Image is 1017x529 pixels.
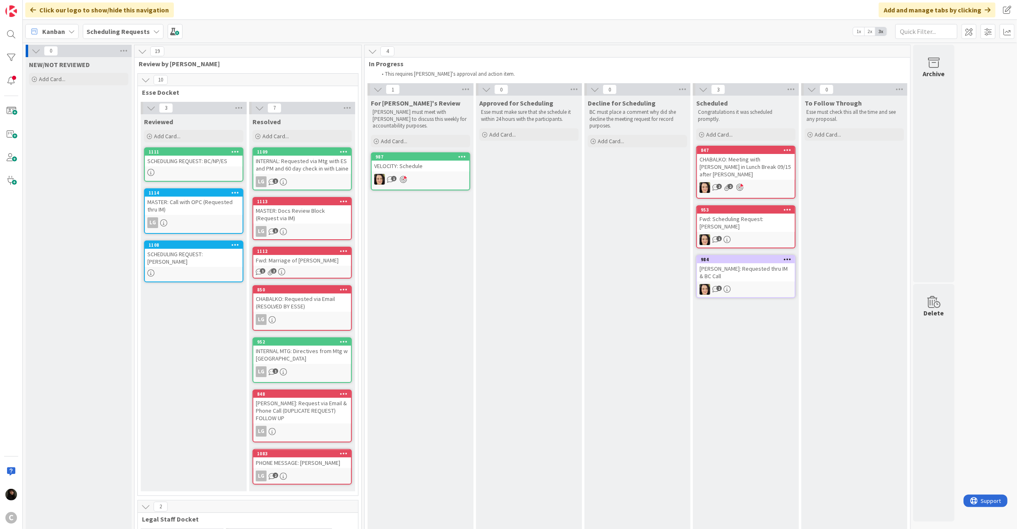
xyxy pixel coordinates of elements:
[253,248,351,255] div: 1112
[142,88,348,96] span: Esse Docket
[253,366,351,377] div: LG
[603,84,617,94] span: 0
[489,131,516,138] span: Add Card...
[145,189,243,197] div: 1114
[17,1,38,11] span: Support
[257,391,351,397] div: 848
[253,450,351,468] div: 1083PHONE MESSAGE: [PERSON_NAME]
[145,148,243,166] div: 1111SCHEDULING REQUEST: BC/NP/ES
[875,27,887,36] span: 3x
[371,99,460,107] span: For Breanna's Review
[253,286,351,293] div: 850
[150,46,164,56] span: 19
[144,118,173,126] span: Reviewed
[253,471,351,481] div: LG
[154,75,168,85] span: 10
[697,147,795,154] div: 847
[711,84,725,94] span: 3
[253,450,351,457] div: 1083
[381,137,407,145] span: Add Card...
[253,255,351,266] div: Fwd: Marriage of [PERSON_NAME]
[256,426,267,437] div: LG
[853,27,864,36] span: 1x
[262,132,289,140] span: Add Card...
[256,226,267,237] div: LG
[696,99,728,107] span: Scheduled
[700,234,710,245] img: BL
[273,228,278,233] span: 1
[139,60,351,68] span: Review by Esse
[391,176,397,181] span: 1
[257,199,351,204] div: 1113
[253,426,351,437] div: LG
[386,84,400,94] span: 1
[701,257,795,262] div: 984
[29,60,90,69] span: NEW/NOT REVIEWED
[257,287,351,293] div: 850
[253,198,351,205] div: 1113
[697,234,795,245] div: BL
[700,284,710,295] img: BL
[700,182,710,193] img: BL
[375,154,469,160] div: 987
[256,366,267,377] div: LG
[253,338,351,364] div: 952INTERNAL MTG: Directives from Mtg w [GEOGRAPHIC_DATA]
[253,205,351,224] div: MASTER: Docs Review Block (Request via IM)
[369,60,900,68] span: In Progress
[147,217,158,228] div: LG
[5,5,17,17] img: Visit kanbanzone.com
[697,256,795,281] div: 984[PERSON_NAME]: Requested thru IM & BC Call
[716,286,722,291] span: 1
[145,197,243,215] div: MASTER: Call with OPC (Requested thru IM)
[701,207,795,213] div: 953
[253,148,351,174] div: 1109INTERNAL: Requested via Mtg with ES and PM and 60 day check in with Laine
[380,46,394,56] span: 4
[149,190,243,196] div: 1114
[149,242,243,248] div: 1108
[257,248,351,254] div: 1112
[253,156,351,174] div: INTERNAL: Requested via Mtg with ES and PM and 60 day check in with Laine
[145,241,243,267] div: 1108SCHEDULING REQUEST: [PERSON_NAME]
[716,184,722,189] span: 2
[588,99,656,107] span: Decline for Scheduling
[697,154,795,180] div: CHABALKO: Meeting with [PERSON_NAME] in Lunch Break 09/15 after [PERSON_NAME]
[145,156,243,166] div: SCHEDULING REQUEST: BC/NP/ES
[154,132,180,140] span: Add Card...
[273,368,278,374] span: 1
[256,314,267,325] div: LG
[5,512,17,524] div: C
[924,308,944,318] div: Delete
[271,268,276,274] span: 2
[149,149,243,155] div: 1111
[372,174,469,185] div: BL
[145,249,243,267] div: SCHEDULING REQUEST: [PERSON_NAME]
[879,2,995,17] div: Add and manage tabs by clicking
[697,182,795,193] div: BL
[253,314,351,325] div: LG
[256,471,267,481] div: LG
[253,248,351,266] div: 1112Fwd: Marriage of [PERSON_NAME]
[145,217,243,228] div: LG
[698,109,794,123] p: Congratulations it was scheduled promptly.
[253,148,351,156] div: 1109
[273,473,278,478] span: 2
[42,26,65,36] span: Kanban
[820,84,834,94] span: 0
[257,451,351,457] div: 1083
[372,153,469,171] div: 987VELOCITY: Schedule
[253,176,351,187] div: LG
[154,502,168,512] span: 2
[39,75,65,83] span: Add Card...
[253,198,351,224] div: 1113MASTER: Docs Review Block (Request via IM)
[864,27,875,36] span: 2x
[253,226,351,237] div: LG
[159,103,173,113] span: 3
[253,346,351,364] div: INTERNAL MTG: Directives from Mtg w [GEOGRAPHIC_DATA]
[273,178,278,184] span: 1
[923,69,945,79] div: Archive
[374,174,385,185] img: BL
[253,390,351,423] div: 848[PERSON_NAME]: Request via Email & Phone Call (DUPLICATE REQUEST) FOLLOW UP
[44,46,58,56] span: 0
[494,84,508,94] span: 0
[697,256,795,263] div: 984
